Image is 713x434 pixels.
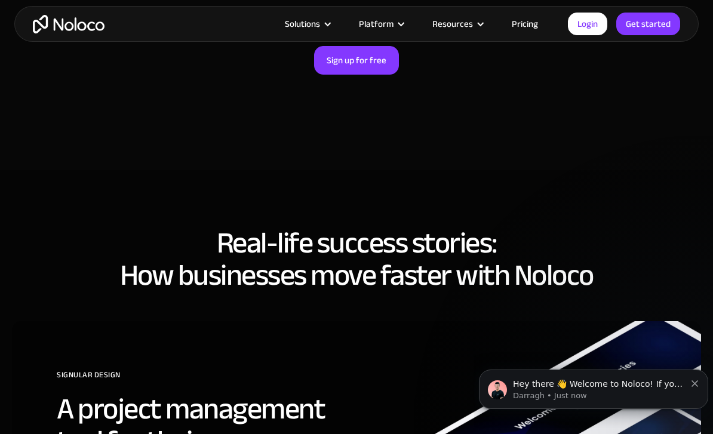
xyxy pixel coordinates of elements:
div: Solutions [285,16,320,32]
div: Resources [417,16,497,32]
a: home [33,15,105,33]
a: Get started [616,13,680,35]
a: Pricing [497,16,553,32]
a: Login [568,13,607,35]
div: Platform [344,16,417,32]
h2: Real-life success stories: How businesses move faster with Noloco [12,227,701,291]
div: Platform [359,16,394,32]
div: SIGNULAR DESIGN [57,366,358,393]
div: Solutions [270,16,344,32]
a: Sign up for free [314,46,399,75]
iframe: Intercom notifications message [474,344,713,428]
div: Resources [432,16,473,32]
